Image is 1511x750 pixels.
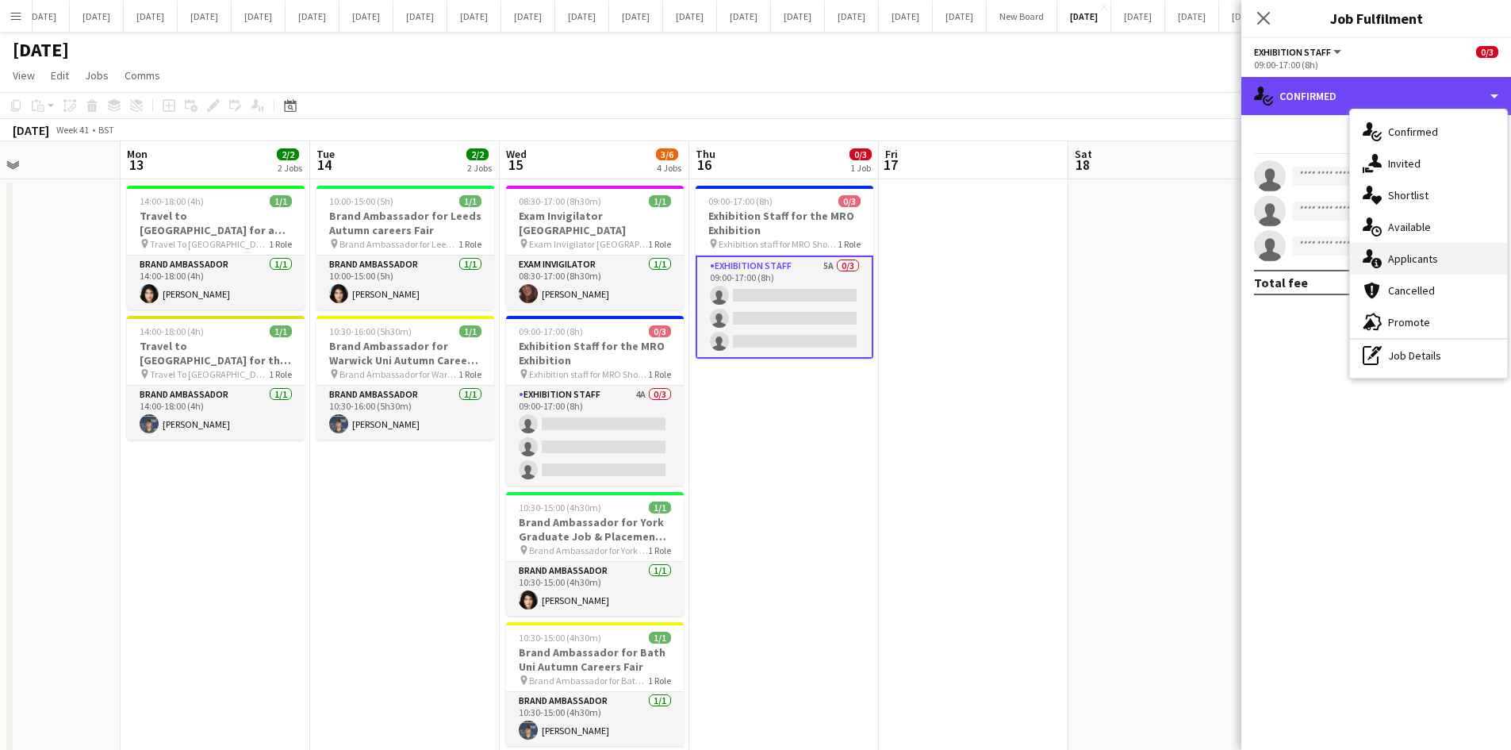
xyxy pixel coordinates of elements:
[1476,46,1498,58] span: 0/3
[693,156,715,174] span: 16
[506,692,684,746] app-card-role: Brand Ambassador1/110:30-15:00 (4h30m)[PERSON_NAME]
[506,186,684,310] app-job-card: 08:30-17:00 (8h30m)1/1Exam Invigilator [GEOGRAPHIC_DATA] Exam Invigilator [GEOGRAPHIC_DATA]1 Role...
[85,68,109,83] span: Jobs
[1072,156,1092,174] span: 18
[1111,1,1165,32] button: [DATE]
[178,1,232,32] button: [DATE]
[519,502,601,513] span: 10:30-15:00 (4h30m)
[458,238,481,250] span: 1 Role
[609,1,663,32] button: [DATE]
[987,1,1057,32] button: New Board
[458,368,481,380] span: 1 Role
[663,1,717,32] button: [DATE]
[150,368,269,380] span: Travel To [GEOGRAPHIC_DATA] for Autumn Careers Fair on [DATE]
[696,256,873,359] app-card-role: Exhibition Staff5A0/309:00-17:00 (8h)
[648,675,671,687] span: 1 Role
[1388,315,1430,329] span: Promote
[278,162,302,174] div: 2 Jobs
[838,195,861,207] span: 0/3
[6,65,41,86] a: View
[506,386,684,486] app-card-role: Exhibition Staff4A0/309:00-17:00 (8h)
[885,147,898,161] span: Fri
[1165,1,1219,32] button: [DATE]
[127,339,305,367] h3: Travel to [GEOGRAPHIC_DATA] for the Autumn Careers fair on [DATE]
[506,492,684,616] app-job-card: 10:30-15:00 (4h30m)1/1Brand Ambassador for York Graduate Job & Placement Fair Brand Ambassador fo...
[504,156,527,174] span: 15
[1075,147,1092,161] span: Sat
[127,209,305,237] h3: Travel to [GEOGRAPHIC_DATA] for a recruitment fair
[1388,188,1429,202] span: Shortlist
[459,325,481,337] span: 1/1
[150,238,269,250] span: Travel To [GEOGRAPHIC_DATA] for Recruitment fair
[127,186,305,310] app-job-card: 14:00-18:00 (4h)1/1Travel to [GEOGRAPHIC_DATA] for a recruitment fair Travel To [GEOGRAPHIC_DATA]...
[825,1,879,32] button: [DATE]
[447,1,501,32] button: [DATE]
[98,124,114,136] div: BST
[649,325,671,337] span: 0/3
[529,675,648,687] span: Brand Ambassador for Bath Uni Autumn Careers Fair
[1388,283,1435,298] span: Cancelled
[506,562,684,616] app-card-role: Brand Ambassador1/110:30-15:00 (4h30m)[PERSON_NAME]
[467,162,492,174] div: 2 Jobs
[648,238,671,250] span: 1 Role
[708,195,773,207] span: 09:00-17:00 (8h)
[393,1,447,32] button: [DATE]
[656,148,678,160] span: 3/6
[529,368,648,380] span: Exhibition staff for MRO Show at excel
[1254,275,1308,290] div: Total fee
[649,195,671,207] span: 1/1
[269,238,292,250] span: 1 Role
[70,1,124,32] button: [DATE]
[140,325,204,337] span: 14:00-18:00 (4h)
[529,544,648,556] span: Brand Ambassador for York Graduate Job & Placement Fair fair
[44,65,75,86] a: Edit
[506,622,684,746] app-job-card: 10:30-15:00 (4h30m)1/1Brand Ambassador for Bath Uni Autumn Careers Fair Brand Ambassador for Bath...
[51,68,69,83] span: Edit
[506,147,527,161] span: Wed
[696,209,873,237] h3: Exhibition Staff for the MRO Exhibition
[529,238,648,250] span: Exam Invigilator [GEOGRAPHIC_DATA]
[314,156,335,174] span: 14
[1350,340,1507,371] div: Job Details
[850,162,871,174] div: 1 Job
[696,186,873,359] app-job-card: 09:00-17:00 (8h)0/3Exhibition Staff for the MRO Exhibition Exhibition staff for MRO Show at excel...
[879,1,933,32] button: [DATE]
[127,147,148,161] span: Mon
[696,147,715,161] span: Thu
[270,195,292,207] span: 1/1
[13,122,49,138] div: [DATE]
[519,195,601,207] span: 08:30-17:00 (8h30m)
[648,368,671,380] span: 1 Role
[270,325,292,337] span: 1/1
[519,325,583,337] span: 09:00-17:00 (8h)
[1388,125,1438,139] span: Confirmed
[16,1,70,32] button: [DATE]
[719,238,838,250] span: Exhibition staff for MRO Show at excel
[506,256,684,310] app-card-role: Exam Invigilator1/108:30-17:00 (8h30m)[PERSON_NAME]
[506,515,684,544] h3: Brand Ambassador for York Graduate Job & Placement Fair
[649,502,671,513] span: 1/1
[849,148,872,160] span: 0/3
[125,156,148,174] span: 13
[125,68,160,83] span: Comms
[838,238,861,250] span: 1 Role
[466,148,489,160] span: 2/2
[316,186,494,310] app-job-card: 10:00-15:00 (5h)1/1Brand Ambassador for Leeds Autumn careers Fair Brand Ambassador for Leeds Autu...
[339,1,393,32] button: [DATE]
[717,1,771,32] button: [DATE]
[506,645,684,674] h3: Brand Ambassador for Bath Uni Autumn Careers Fair
[127,316,305,440] app-job-card: 14:00-18:00 (4h)1/1Travel to [GEOGRAPHIC_DATA] for the Autumn Careers fair on [DATE] Travel To [G...
[506,316,684,486] app-job-card: 09:00-17:00 (8h)0/3Exhibition Staff for the MRO Exhibition Exhibition staff for MRO Show at excel...
[316,209,494,237] h3: Brand Ambassador for Leeds Autumn careers Fair
[1388,220,1431,234] span: Available
[339,238,458,250] span: Brand Ambassador for Leeds Autumn Careers fair
[277,148,299,160] span: 2/2
[339,368,458,380] span: Brand Ambassador for Warwick Uni Autumn Careers Fair
[1254,46,1331,58] span: Exhibition Staff
[13,38,69,62] h1: [DATE]
[1241,8,1511,29] h3: Job Fulfilment
[127,256,305,310] app-card-role: Brand Ambassador1/114:00-18:00 (4h)[PERSON_NAME]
